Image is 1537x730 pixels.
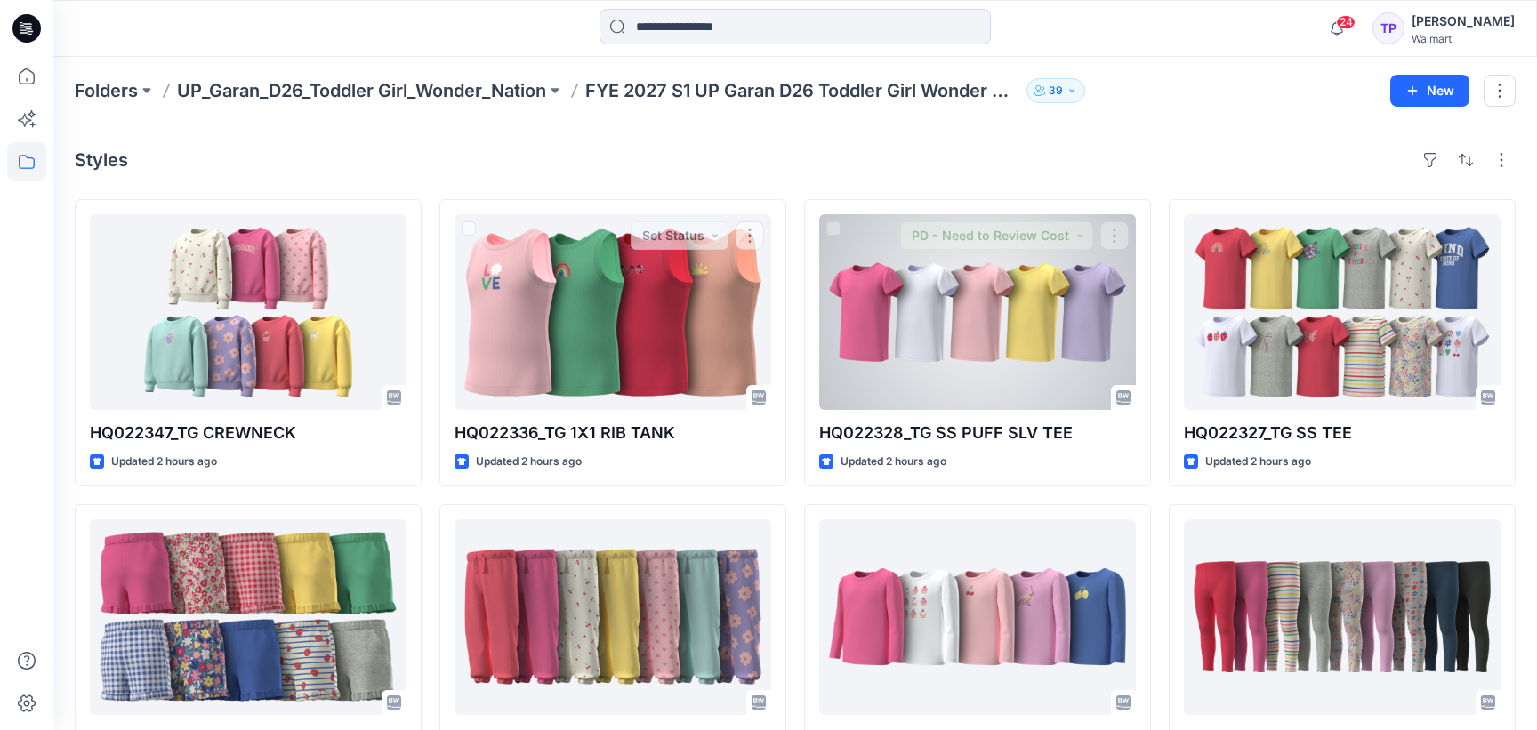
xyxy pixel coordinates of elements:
button: New [1390,75,1469,107]
div: Walmart [1412,32,1515,45]
a: HQ022327_TG SS TEE [1184,214,1501,410]
a: HQ022345_TG BASIC JOGGER [455,519,771,715]
p: HQ022336_TG 1X1 RIB TANK [455,421,771,445]
div: [PERSON_NAME] [1412,11,1515,32]
p: Updated 2 hours ago [841,453,946,471]
span: 24 [1336,15,1356,29]
p: HQ022347_TG CREWNECK [90,421,406,445]
a: HQ022331_TG RUFFLE SHORT [90,519,406,715]
a: UP_Garan_D26_Toddler Girl_Wonder_Nation [177,78,546,103]
h4: Styles [75,149,128,171]
p: 39 [1049,81,1063,100]
p: Updated 2 hours ago [111,453,217,471]
a: HQ022332_TG LEGGING [1184,519,1501,715]
a: HQ022328_TG SS PUFF SLV TEE [819,214,1136,410]
a: HQ022336_TG 1X1 RIB TANK [455,214,771,410]
a: HQ022347_TG CREWNECK [90,214,406,410]
a: Folders [75,78,138,103]
p: HQ022328_TG SS PUFF SLV TEE [819,421,1136,445]
p: Updated 2 hours ago [476,453,582,471]
p: Updated 2 hours ago [1205,453,1311,471]
a: HQ022330_TG LS PUFF SLV TEE [819,519,1136,715]
p: HQ022327_TG SS TEE [1184,421,1501,445]
div: TP [1372,12,1404,44]
button: 39 [1026,78,1085,103]
p: FYE 2027 S1 UP Garan D26 Toddler Girl Wonder Nation [585,78,1019,103]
